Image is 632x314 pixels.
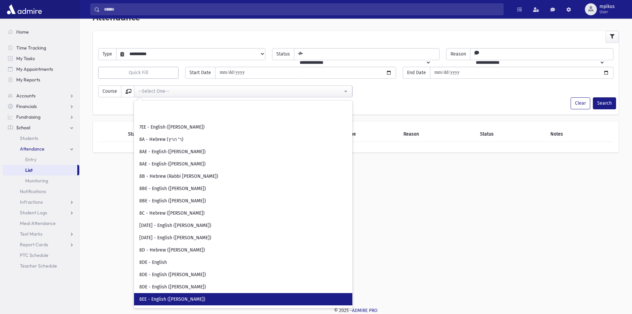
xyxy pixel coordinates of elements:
[476,127,546,142] th: Status
[139,124,205,131] span: 7EE - English ([PERSON_NAME])
[16,55,35,61] span: My Tasks
[3,186,79,197] a: Notifications
[139,296,205,303] span: 8EE - English ([PERSON_NAME])
[3,122,79,133] a: School
[100,3,503,15] input: Search
[599,4,615,9] span: mpikus
[98,67,178,79] button: Quick Fill
[599,9,615,15] span: User
[139,259,167,266] span: 8DE - English
[20,263,57,269] span: Teacher Schedule
[25,157,36,162] span: Entry
[20,210,47,216] span: Student Logs
[20,135,38,141] span: Students
[139,235,211,241] span: [DATE] - English ([PERSON_NAME])
[139,173,218,180] span: 8B - Hebrew (Rabbi [PERSON_NAME])
[272,48,294,60] span: Status
[403,67,430,79] span: End Date
[3,261,79,271] a: Teacher Schedule
[3,101,79,112] a: Financials
[139,136,183,143] span: 8A - Hebrew (ר' הרץ)
[139,198,206,204] span: 8BE - English ([PERSON_NAME])
[352,308,378,313] a: ADMIRE PRO
[593,97,616,109] button: Search
[3,218,79,229] a: Meal Attendance
[5,3,43,16] img: AdmirePro
[16,66,53,72] span: My Appointments
[16,29,29,35] span: Home
[90,307,621,314] div: © 2025 -
[16,125,30,131] span: School
[16,103,37,109] span: Financials
[571,97,590,109] button: Clear
[25,167,33,173] span: List
[399,127,476,142] th: Reason
[16,45,46,51] span: Time Tracking
[3,144,79,154] a: Attendance
[139,284,206,290] span: 8DE - English ([PERSON_NAME])
[134,85,352,97] button: --Select One--
[139,112,205,118] span: 7DE - English ([PERSON_NAME])
[139,161,206,167] span: 8AE - English ([PERSON_NAME])
[3,43,79,53] a: Time Tracking
[3,74,79,85] a: My Reports
[20,188,46,194] span: Notifications
[20,146,44,152] span: Attendance
[20,242,48,248] span: Report Cards
[16,77,40,83] span: My Reports
[3,64,79,74] a: My Appointments
[138,88,343,95] div: --Select One--
[20,199,43,205] span: Infractions
[342,127,400,142] th: Type
[3,250,79,261] a: PTC Schedule
[3,239,79,250] a: Report Cards
[446,48,470,60] span: Reason
[139,210,205,217] span: 8C - Hebrew ([PERSON_NAME])
[139,247,205,254] span: 8D - Hebrew ([PERSON_NAME])
[20,252,48,258] span: PTC Schedule
[3,53,79,64] a: My Tasks
[3,229,79,239] a: Test Marks
[16,114,40,120] span: Fundraising
[185,67,215,79] span: Start Date
[3,27,79,37] a: Home
[3,207,79,218] a: Student Logs
[124,127,204,142] th: Student
[139,149,206,155] span: 8AE - English ([PERSON_NAME])
[25,178,48,184] span: Monitoring
[3,133,79,144] a: Students
[98,48,116,60] span: Type
[3,165,77,175] a: List
[139,185,206,192] span: 8BE - English ([PERSON_NAME])
[139,222,211,229] span: [DATE] - English ([PERSON_NAME])
[3,112,79,122] a: Fundraising
[129,70,148,75] span: Quick Fill
[3,154,79,165] a: Entry
[546,127,613,142] th: Notes
[139,271,206,278] span: 8DE - English ([PERSON_NAME])
[98,85,121,97] span: Course
[3,175,79,186] a: Monitoring
[3,90,79,101] a: Accounts
[20,231,42,237] span: Test Marks
[3,197,79,207] a: Infractions
[20,220,56,226] span: Meal Attendance
[16,93,35,99] span: Accounts
[137,105,350,116] input: Search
